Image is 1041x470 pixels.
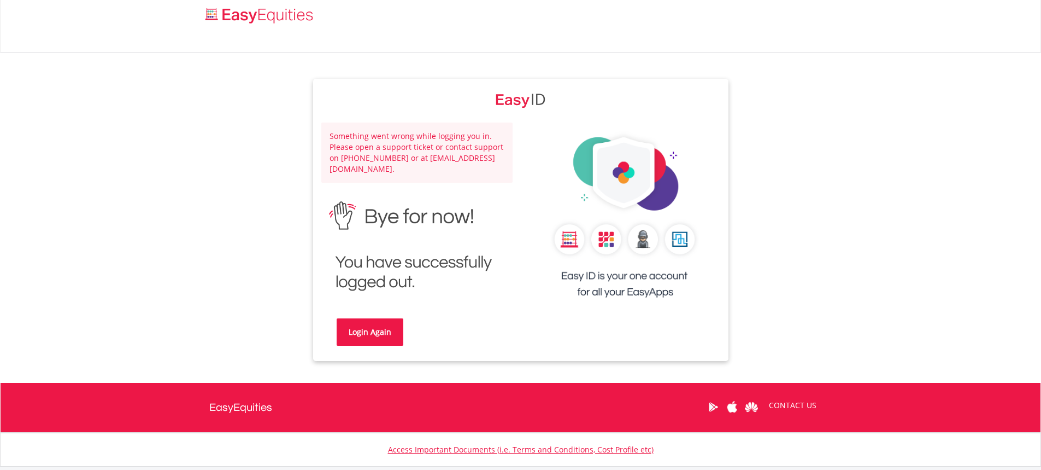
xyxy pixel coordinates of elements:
[201,3,317,25] a: Home page
[203,7,317,25] img: EasyEquities_Logo.png
[742,390,761,424] a: Huawei
[704,390,723,424] a: Google Play
[321,194,513,299] img: EasyEquities
[209,383,272,432] a: EasyEquities
[496,90,546,108] img: EasyEquities
[723,390,742,424] a: Apple
[337,318,403,346] a: Login Again
[388,444,654,455] a: Access Important Documents (i.e. Terms and Conditions, Cost Profile etc)
[761,390,824,421] a: CONTACT US
[529,123,720,314] img: EasyEquities
[330,131,504,175] p: Something went wrong while logging you in. Please open a support ticket or contact support on [PH...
